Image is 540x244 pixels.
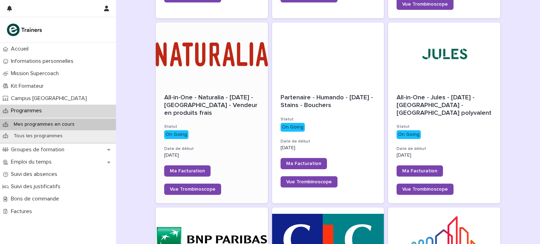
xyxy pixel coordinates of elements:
[397,130,421,139] div: On Going
[281,123,305,132] div: On Going
[397,146,492,152] h3: Date de début
[397,124,492,130] h3: Statut
[8,133,68,139] p: Tous les programmes
[164,94,259,116] span: All-in-One - Naturalia - [DATE] - [GEOGRAPHIC_DATA] - Vendeur en produits frais
[164,165,211,177] a: Ma Facturation
[8,121,80,127] p: Mes programmes en cours
[6,23,44,37] img: K0CqGN7SDeD6s4JG8KQk
[8,58,79,65] p: Informations personnelles
[286,161,321,166] span: Ma Facturation
[8,146,70,153] p: Groupes de formation
[164,130,188,139] div: On Going
[281,176,337,187] a: Vue Trombinoscope
[8,83,49,90] p: Kit Formateur
[397,94,491,116] span: All-in-One - Jules - [DATE] - [GEOGRAPHIC_DATA] - [GEOGRAPHIC_DATA] polyvalent
[402,187,448,192] span: Vue Trombinoscope
[281,145,376,151] p: [DATE]
[272,22,384,203] a: Partenaire - Humando - [DATE] - Stains - BouchersStatutOn GoingDate de début[DATE]Ma FacturationV...
[281,158,327,169] a: Ma Facturation
[8,70,64,77] p: Mission Supercoach
[397,184,454,195] a: Vue Trombinoscope
[286,179,332,184] span: Vue Trombinoscope
[8,208,38,215] p: Factures
[402,169,437,173] span: Ma Facturation
[8,171,63,178] p: Suivi des absences
[170,169,205,173] span: Ma Facturation
[8,107,47,114] p: Programmes
[164,152,259,158] p: [DATE]
[8,46,34,52] p: Accueil
[8,183,66,190] p: Suivi des justificatifs
[281,139,376,144] h3: Date de début
[388,22,500,203] a: All-in-One - Jules - [DATE] - [GEOGRAPHIC_DATA] - [GEOGRAPHIC_DATA] polyvalentStatutOn GoingDate ...
[8,95,92,102] p: Campus [GEOGRAPHIC_DATA]
[170,187,216,192] span: Vue Trombinoscope
[397,165,443,177] a: Ma Facturation
[402,2,448,7] span: Vue Trombinoscope
[164,124,259,130] h3: Statut
[8,159,57,165] p: Emploi du temps
[281,117,376,122] h3: Statut
[156,22,268,203] a: All-in-One - Naturalia - [DATE] - [GEOGRAPHIC_DATA] - Vendeur en produits fraisStatutOn GoingDate...
[397,152,492,158] p: [DATE]
[281,94,375,108] span: Partenaire - Humando - [DATE] - Stains - Bouchers
[8,196,65,202] p: Bons de commande
[164,184,221,195] a: Vue Trombinoscope
[164,146,259,152] h3: Date de début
